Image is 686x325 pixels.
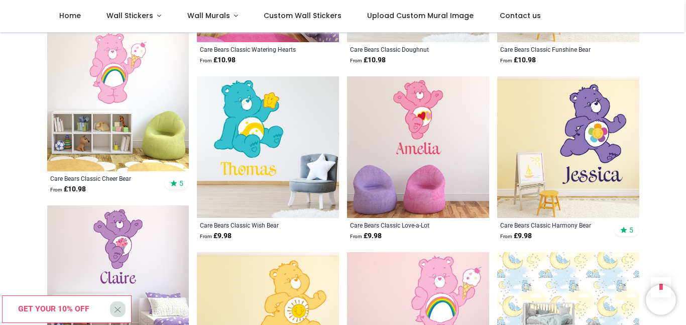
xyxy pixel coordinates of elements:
[50,174,159,182] a: Care Bears Classic Cheer Bear
[500,55,536,65] strong: £ 10.98
[179,179,183,188] span: 5
[264,11,341,21] span: Custom Wall Stickers
[200,45,309,53] a: Care Bears Classic Watering Hearts
[350,55,386,65] strong: £ 10.98
[629,226,633,235] span: 5
[500,58,512,63] span: From
[500,221,609,229] a: Care Bears Classic Harmony Bear
[50,184,86,194] strong: £ 10.98
[350,58,362,63] span: From
[500,234,512,239] span: From
[497,76,639,219] img: Care Bears Classic Harmony Bear Personalised Wall Sticker
[347,76,489,219] img: Care Bears Classic Love-a-Lot Personalised Wall Sticker
[200,221,309,229] a: Care Bears Classic Wish Bear
[59,11,81,21] span: Home
[47,29,189,171] img: Care Bears Classic Cheer Bear Wall Sticker
[350,45,459,53] a: Care Bears Classic Doughnut
[500,45,609,53] a: Care Bears Classic Funshine Bear
[200,55,236,65] strong: £ 10.98
[350,221,459,229] a: Care Bears Classic Love-a-Lot
[197,76,339,219] img: Care Bears Classic Wish Bear Personalised Wall Sticker
[106,11,153,21] span: Wall Stickers
[200,231,232,241] strong: £ 9.98
[200,234,212,239] span: From
[187,11,230,21] span: Wall Murals
[500,11,541,21] span: Contact us
[646,285,676,315] iframe: Brevo live chat
[200,58,212,63] span: From
[367,11,474,21] span: Upload Custom Mural Image
[500,231,532,241] strong: £ 9.98
[50,187,62,192] span: From
[350,231,382,241] strong: £ 9.98
[350,234,362,239] span: From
